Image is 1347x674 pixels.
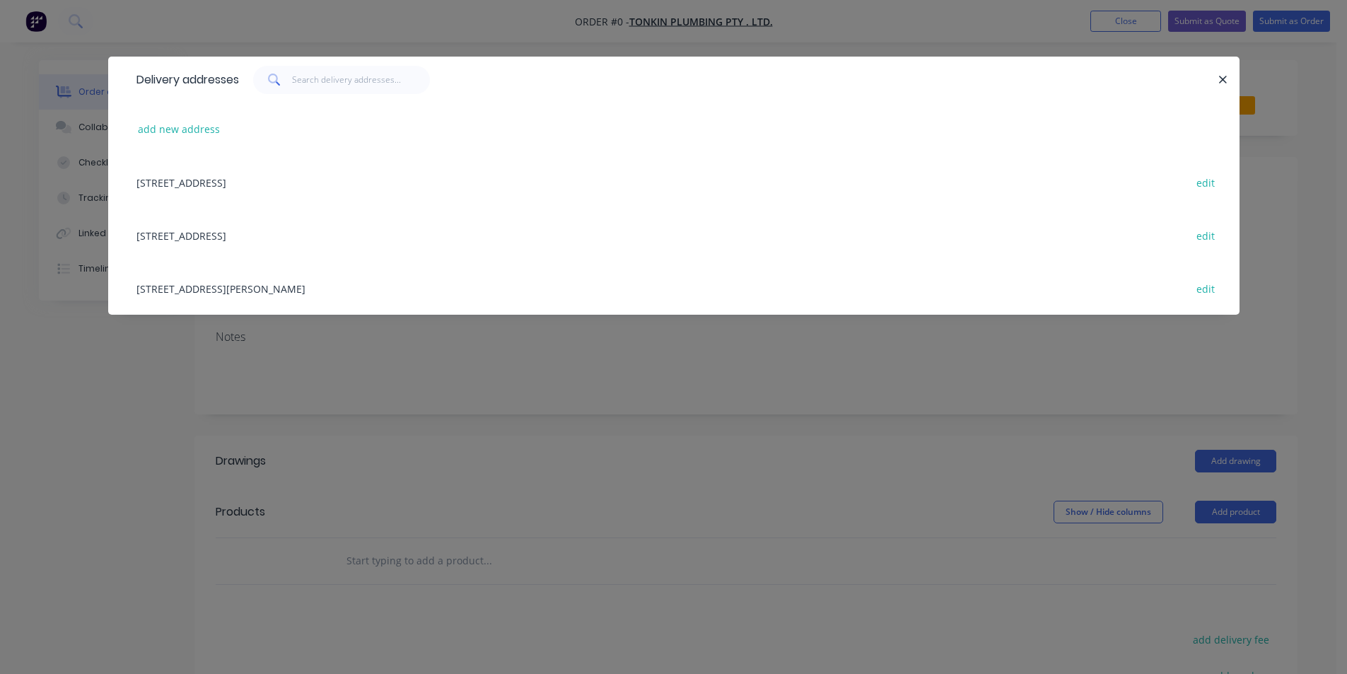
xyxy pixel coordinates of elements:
[129,57,239,103] div: Delivery addresses
[1189,226,1223,245] button: edit
[129,156,1218,209] div: [STREET_ADDRESS]
[1189,279,1223,298] button: edit
[1189,173,1223,192] button: edit
[129,262,1218,315] div: [STREET_ADDRESS][PERSON_NAME]
[129,209,1218,262] div: [STREET_ADDRESS]
[131,120,228,139] button: add new address
[292,66,430,94] input: Search delivery addresses...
